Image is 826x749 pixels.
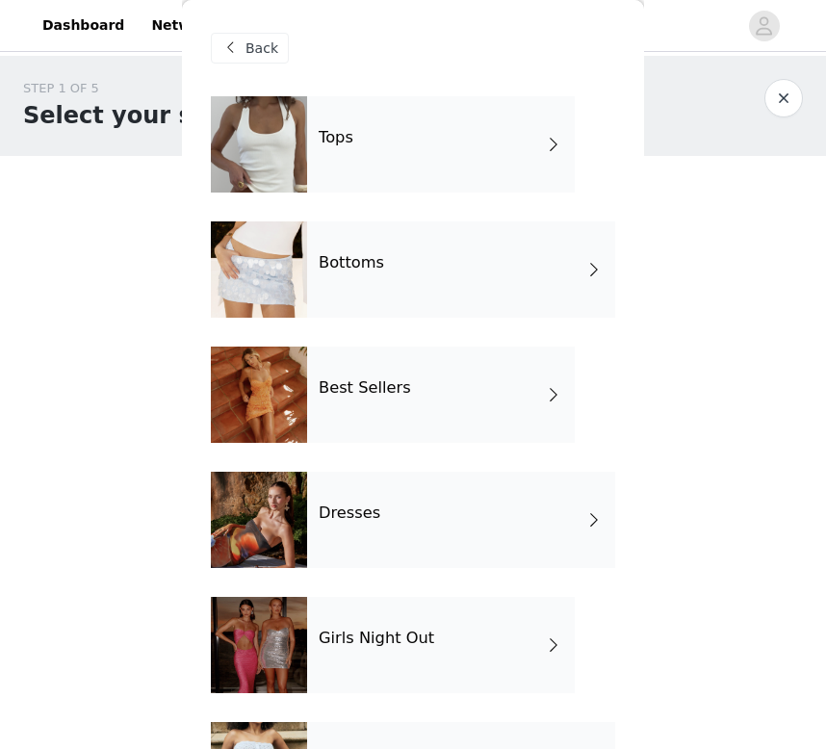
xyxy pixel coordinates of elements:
[755,11,773,41] div: avatar
[319,129,353,146] h4: Tops
[319,254,384,271] h4: Bottoms
[245,39,278,59] span: Back
[319,379,411,397] h4: Best Sellers
[23,98,267,133] h1: Select your styles!
[319,504,380,522] h4: Dresses
[140,4,235,47] a: Networks
[23,79,267,98] div: STEP 1 OF 5
[31,4,136,47] a: Dashboard
[319,630,434,647] h4: Girls Night Out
